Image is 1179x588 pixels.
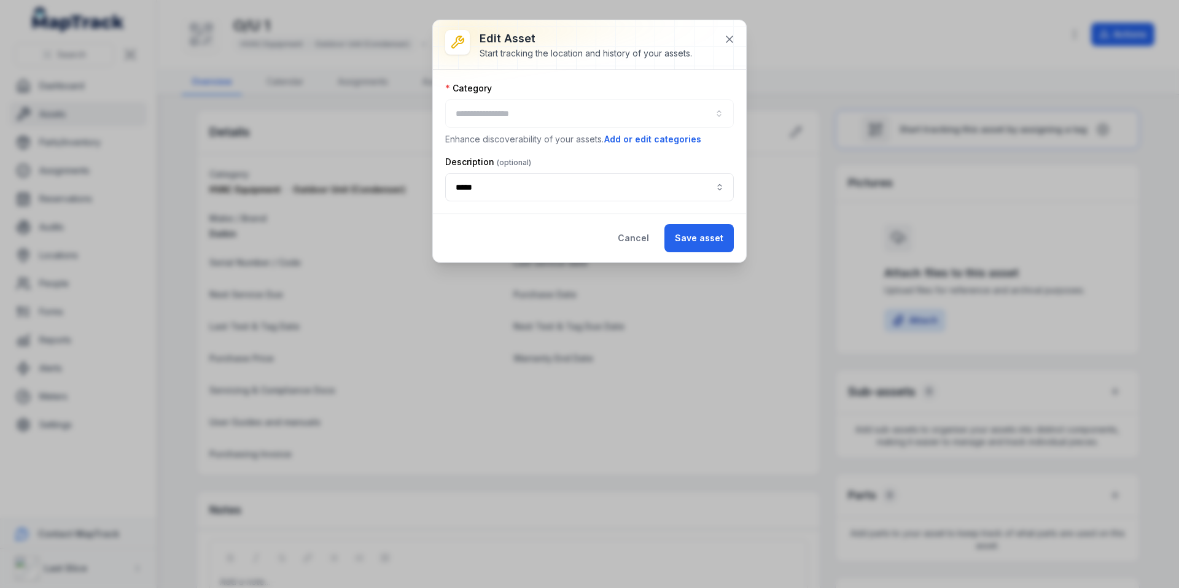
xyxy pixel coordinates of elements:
[445,133,734,146] p: Enhance discoverability of your assets.
[445,156,531,168] label: Description
[664,224,734,252] button: Save asset
[480,47,692,60] div: Start tracking the location and history of your assets.
[445,173,734,201] input: asset-edit:description-label
[480,30,692,47] h3: Edit asset
[445,82,492,95] label: Category
[604,133,702,146] button: Add or edit categories
[607,224,660,252] button: Cancel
